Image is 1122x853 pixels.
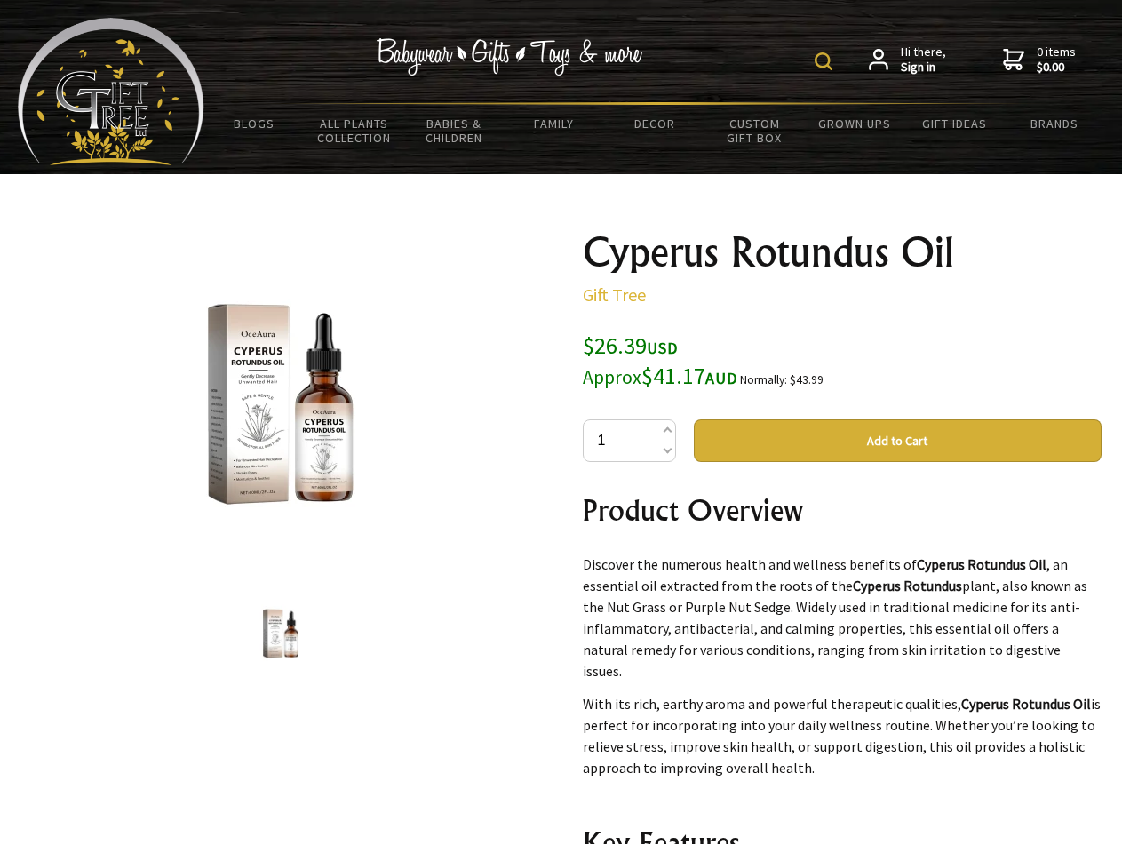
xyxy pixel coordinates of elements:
[901,60,946,76] strong: Sign in
[583,331,737,390] span: $26.39 $41.17
[305,105,405,156] a: All Plants Collection
[917,555,1046,573] strong: Cyperus Rotundus Oil
[1003,44,1076,76] a: 0 items$0.00
[1005,105,1105,142] a: Brands
[901,44,946,76] span: Hi there,
[583,693,1102,778] p: With its rich, earthy aroma and powerful therapeutic qualities, is perfect for incorporating into...
[583,283,646,306] a: Gift Tree
[404,105,505,156] a: Babies & Children
[505,105,605,142] a: Family
[142,266,419,543] img: Cyperus Rotundus Oil
[704,105,805,156] a: Custom Gift Box
[604,105,704,142] a: Decor
[377,38,643,76] img: Babywear - Gifts - Toys & more
[904,105,1005,142] a: Gift Ideas
[853,577,962,594] strong: Cyperus Rotundus
[583,365,641,389] small: Approx
[1037,60,1076,76] strong: $0.00
[583,231,1102,274] h1: Cyperus Rotundus Oil
[247,600,314,667] img: Cyperus Rotundus Oil
[647,338,678,358] span: USD
[705,368,737,388] span: AUD
[694,419,1102,462] button: Add to Cart
[583,554,1102,682] p: Discover the numerous health and wellness benefits of , an essential oil extracted from the roots...
[804,105,904,142] a: Grown Ups
[869,44,946,76] a: Hi there,Sign in
[583,489,1102,531] h2: Product Overview
[204,105,305,142] a: BLOGS
[740,372,824,387] small: Normally: $43.99
[1037,44,1076,76] span: 0 items
[18,18,204,165] img: Babyware - Gifts - Toys and more...
[961,695,1091,713] strong: Cyperus Rotundus Oil
[815,52,832,70] img: product search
